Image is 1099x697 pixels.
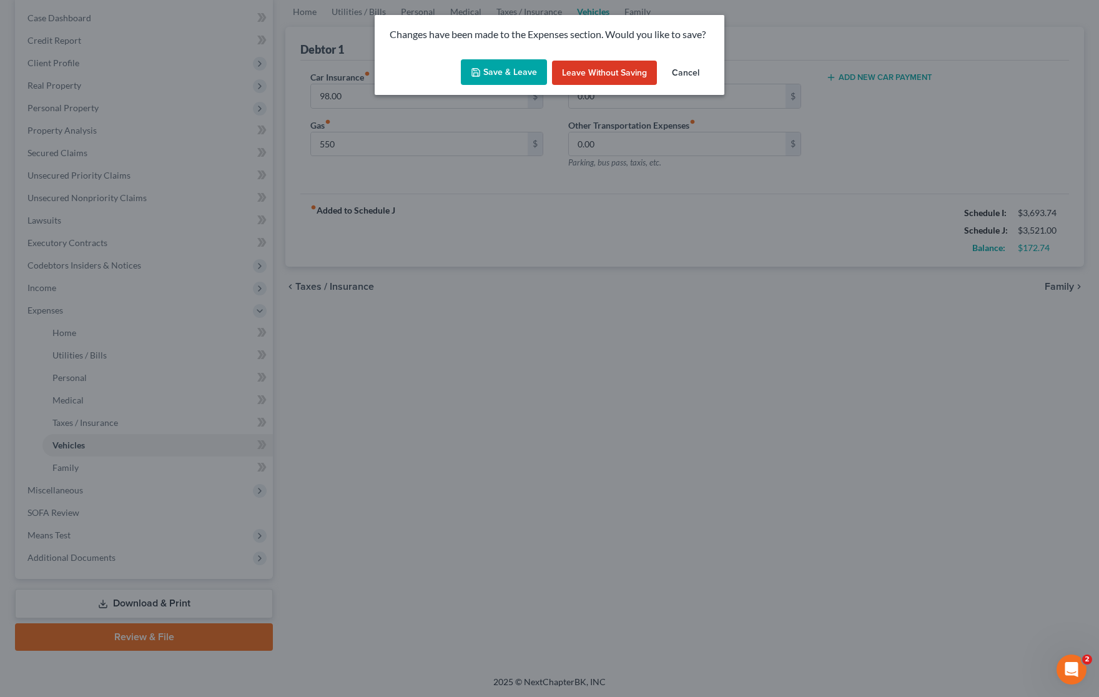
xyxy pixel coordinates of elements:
[662,61,709,86] button: Cancel
[390,27,709,42] p: Changes have been made to the Expenses section. Would you like to save?
[461,59,547,86] button: Save & Leave
[1057,655,1087,685] iframe: Intercom live chat
[1082,655,1092,665] span: 2
[552,61,657,86] button: Leave without Saving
